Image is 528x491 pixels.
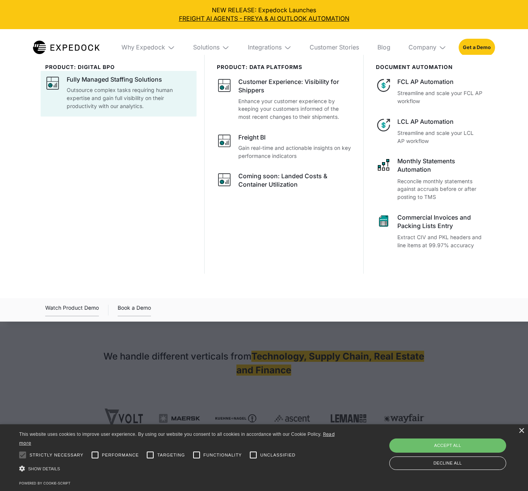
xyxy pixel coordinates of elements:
div: Solutions [193,44,220,51]
a: FREIGHT AI AGENTS - FREYA & AI OUTLOOK AUTOMATION [6,15,522,23]
a: FCL AP AutomationStreamline and scale your FCL AP workflow [376,78,483,105]
div: PRODUCT: data platforms [217,64,351,71]
p: Extract CIV and PKL headers and line items at 99.97% accuracy [397,233,483,250]
div: Show details [19,464,338,475]
a: open lightbox [45,304,99,316]
div: Watch Product Demo [45,304,99,316]
p: Streamline and scale your FCL AP workflow [397,89,483,105]
span: Unclassified [260,452,295,458]
div: LCL AP Automation [397,118,483,126]
p: Reconcile monthly statements against accruals before or after posting to TMS [397,177,483,201]
span: This website uses cookies to improve user experience. By using our website you consent to all coo... [19,432,321,437]
a: Freight BIGain real-time and actionable insights on key performance indicators [217,133,351,160]
div: Why Expedock [115,29,181,66]
span: Strictly necessary [30,452,84,458]
span: Functionality [203,452,242,458]
div: Coming soon: Landed Costs & Container Utilization [238,172,351,189]
div: FCL AP Automation [397,78,483,86]
p: Outsource complex tasks requiring human expertise and gain full visibility on their productivity ... [67,86,192,110]
div: Decline all [389,457,507,470]
span: Targeting [157,452,185,458]
span: Show details [28,466,60,471]
div: Freight BI [238,133,266,142]
p: Streamline and scale your LCL AP workflow [397,129,483,145]
p: Gain real-time and actionable insights on key performance indicators [238,144,351,160]
div: Commercial Invoices and Packing Lists Entry [397,213,483,230]
span: Performance [102,452,139,458]
a: Customer Stories [303,29,365,66]
div: Monthly Statements Automation [397,157,483,174]
div: Company [402,29,453,66]
div: Integrations [248,44,282,51]
div: Integrations [242,29,298,66]
a: LCL AP AutomationStreamline and scale your LCL AP workflow [376,118,483,145]
div: product: digital bpo [45,64,192,71]
div: Why Expedock [121,44,165,51]
a: Coming soon: Landed Costs & Container Utilization [217,172,351,191]
div: NEW RELEASE: Expedock Launches [6,6,522,23]
a: Fully Managed Staffing SolutionsOutsource complex tasks requiring human expertise and gain full v... [45,76,192,110]
a: Customer Experience: Visibility for ShippersEnhance your customer experience by keeping your cust... [217,78,351,121]
div: document automation [376,64,483,71]
a: Commercial Invoices and Packing Lists EntryExtract CIV and PKL headers and line items at 99.97% a... [376,213,483,250]
div: Company [408,44,436,51]
a: Powered by cookie-script [19,481,71,485]
a: Blog [371,29,397,66]
a: Monthly Statements AutomationReconcile monthly statements against accruals before or after postin... [376,157,483,201]
iframe: Chat Widget [397,408,528,491]
a: Book a Demo [118,304,151,316]
p: Enhance your customer experience by keeping your customers informed of the most recent changes to... [238,97,351,121]
div: Accept all [389,438,507,452]
div: Fully Managed Staffing Solutions [67,76,162,84]
a: Read more [19,431,335,446]
div: Customer Experience: Visibility for Shippers [238,78,351,95]
div: Solutions [187,29,236,66]
a: Get a Demo [459,39,495,56]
